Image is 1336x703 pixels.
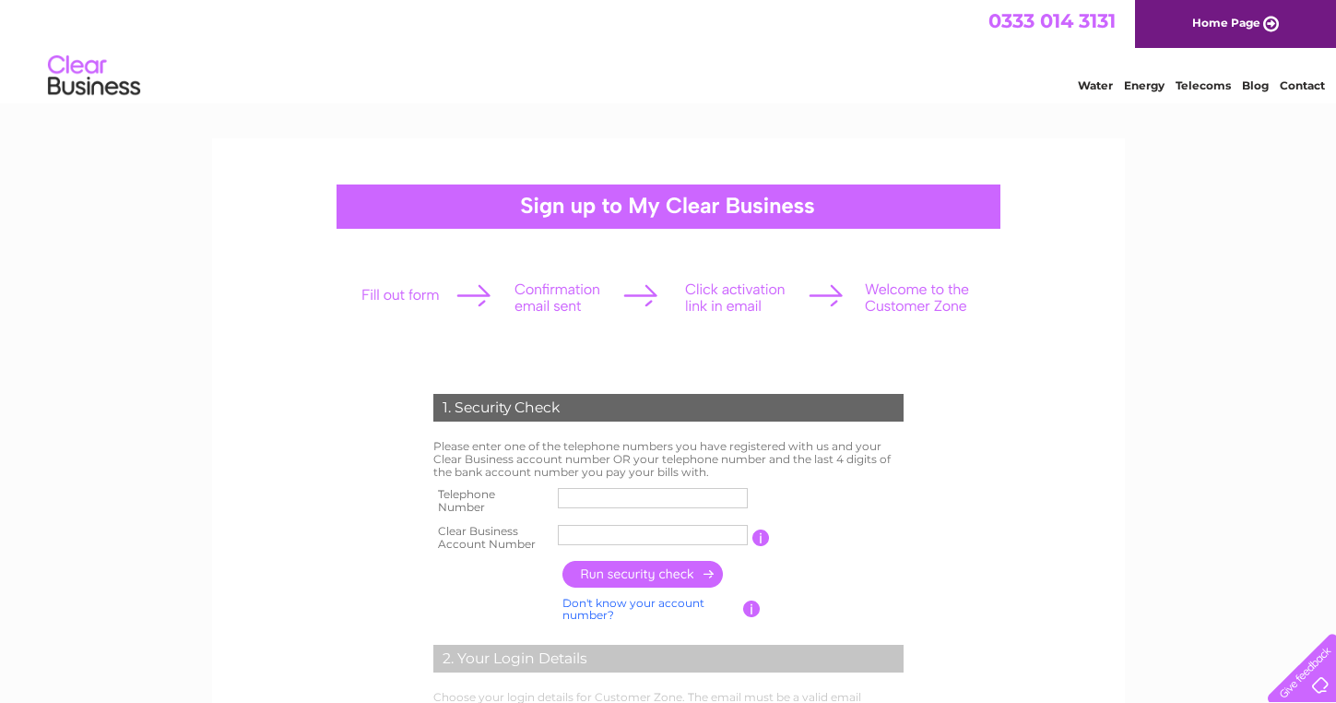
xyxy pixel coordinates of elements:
th: Clear Business Account Number [429,519,554,556]
a: 0333 014 3131 [988,9,1116,32]
a: Water [1078,78,1113,92]
a: Contact [1280,78,1325,92]
td: Please enter one of the telephone numbers you have registered with us and your Clear Business acc... [429,435,908,483]
input: Information [752,530,770,546]
div: 2. Your Login Details [433,645,904,673]
img: logo.png [47,48,141,104]
a: Don't know your account number? [562,596,704,623]
th: Telephone Number [429,483,554,519]
a: Energy [1124,78,1165,92]
a: Blog [1242,78,1269,92]
div: Clear Business is a trading name of Verastar Limited (registered in [GEOGRAPHIC_DATA] No. 3667643... [233,10,1105,89]
a: Telecoms [1176,78,1231,92]
div: 1. Security Check [433,394,904,422]
input: Information [743,601,761,617]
